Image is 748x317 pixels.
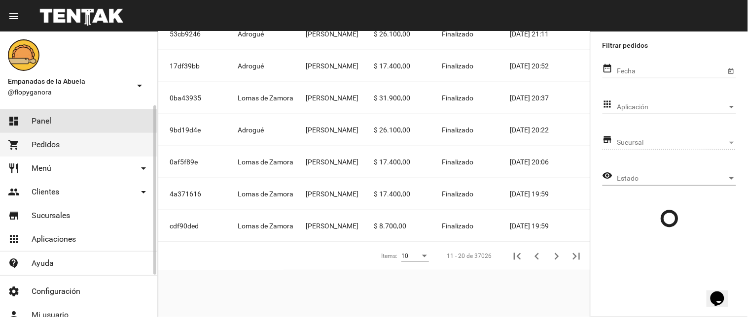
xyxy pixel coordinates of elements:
mat-cell: 4a371616 [158,178,238,210]
mat-cell: $ 8.700,00 [374,210,442,242]
mat-select: Aplicación [617,103,736,111]
button: Última [567,246,586,266]
span: Empanadas de la Abuela [8,75,130,87]
mat-icon: dashboard [8,115,20,127]
span: Pedidos [32,140,60,150]
mat-cell: cdf90ded [158,210,238,242]
span: Lomas de Zamora [238,157,293,167]
span: Lomas de Zamora [238,221,293,231]
mat-icon: contact_support [8,257,20,269]
span: Panel [32,116,51,126]
mat-cell: $ 26.100,00 [374,114,442,146]
mat-select: Estado [617,175,736,183]
mat-icon: visibility [603,170,613,182]
img: f0136945-ed32-4f7c-91e3-a375bc4bb2c5.png [8,39,39,71]
mat-cell: $ 31.900,00 [374,82,442,114]
mat-cell: [DATE] 20:52 [510,50,590,82]
mat-cell: 9bd19d4e [158,114,238,146]
mat-icon: apps [603,98,613,110]
button: Open calendar [726,65,736,76]
button: Siguiente [547,246,567,266]
span: Ayuda [32,258,54,268]
mat-cell: 53cb9246 [158,18,238,50]
mat-icon: arrow_drop_down [138,162,149,174]
mat-select: Sucursal [617,139,736,147]
mat-icon: restaurant [8,162,20,174]
mat-cell: [PERSON_NAME] [306,146,374,178]
mat-select: Items: [401,253,429,260]
span: 10 [401,253,408,259]
span: @flopyganora [8,87,130,97]
mat-cell: [PERSON_NAME] [306,82,374,114]
span: Clientes [32,187,59,197]
span: Adrogué [238,61,264,71]
mat-cell: [DATE] 21:11 [510,18,590,50]
mat-cell: $ 26.100,00 [374,18,442,50]
mat-cell: [DATE] 19:59 [510,178,590,210]
span: Aplicaciones [32,234,76,244]
span: Finalizado [442,125,474,135]
span: Sucursales [32,211,70,221]
mat-icon: settings [8,285,20,297]
span: Adrogué [238,125,264,135]
mat-cell: $ 17.400,00 [374,146,442,178]
mat-cell: [PERSON_NAME] [306,210,374,242]
button: Primera [507,246,527,266]
span: Finalizado [442,189,474,199]
span: Configuración [32,286,80,296]
mat-cell: 17df39bb [158,50,238,82]
mat-cell: [PERSON_NAME] [306,178,374,210]
span: Lomas de Zamora [238,189,293,199]
span: Lomas de Zamora [238,93,293,103]
mat-icon: arrow_drop_down [134,80,145,92]
mat-icon: menu [8,10,20,22]
span: Sucursal [617,139,727,147]
mat-icon: date_range [603,63,613,74]
mat-cell: 0ba43935 [158,82,238,114]
mat-icon: store [8,210,20,222]
mat-icon: arrow_drop_down [138,186,149,198]
div: Items: [381,251,397,261]
mat-cell: $ 17.400,00 [374,50,442,82]
span: Finalizado [442,29,474,39]
label: Filtrar pedidos [603,39,736,51]
span: Aplicación [617,103,727,111]
mat-icon: store [603,134,613,146]
mat-icon: shopping_cart [8,139,20,151]
mat-cell: [PERSON_NAME] [306,18,374,50]
mat-cell: 0af5f89e [158,146,238,178]
div: 11 - 20 de 37026 [447,251,492,261]
mat-cell: [DATE] 20:06 [510,146,590,178]
mat-cell: $ 17.400,00 [374,178,442,210]
mat-icon: people [8,186,20,198]
span: Finalizado [442,93,474,103]
iframe: chat widget [707,278,738,307]
mat-cell: [DATE] 20:37 [510,82,590,114]
span: Estado [617,175,727,183]
mat-cell: [PERSON_NAME] [306,114,374,146]
mat-cell: [PERSON_NAME] [306,50,374,82]
mat-cell: [DATE] 19:59 [510,210,590,242]
span: Finalizado [442,157,474,167]
span: Finalizado [442,221,474,231]
mat-cell: [DATE] 20:22 [510,114,590,146]
input: Fecha [617,67,726,75]
button: Anterior [527,246,547,266]
span: Menú [32,163,51,173]
mat-icon: apps [8,233,20,245]
span: Finalizado [442,61,474,71]
span: Adrogué [238,29,264,39]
